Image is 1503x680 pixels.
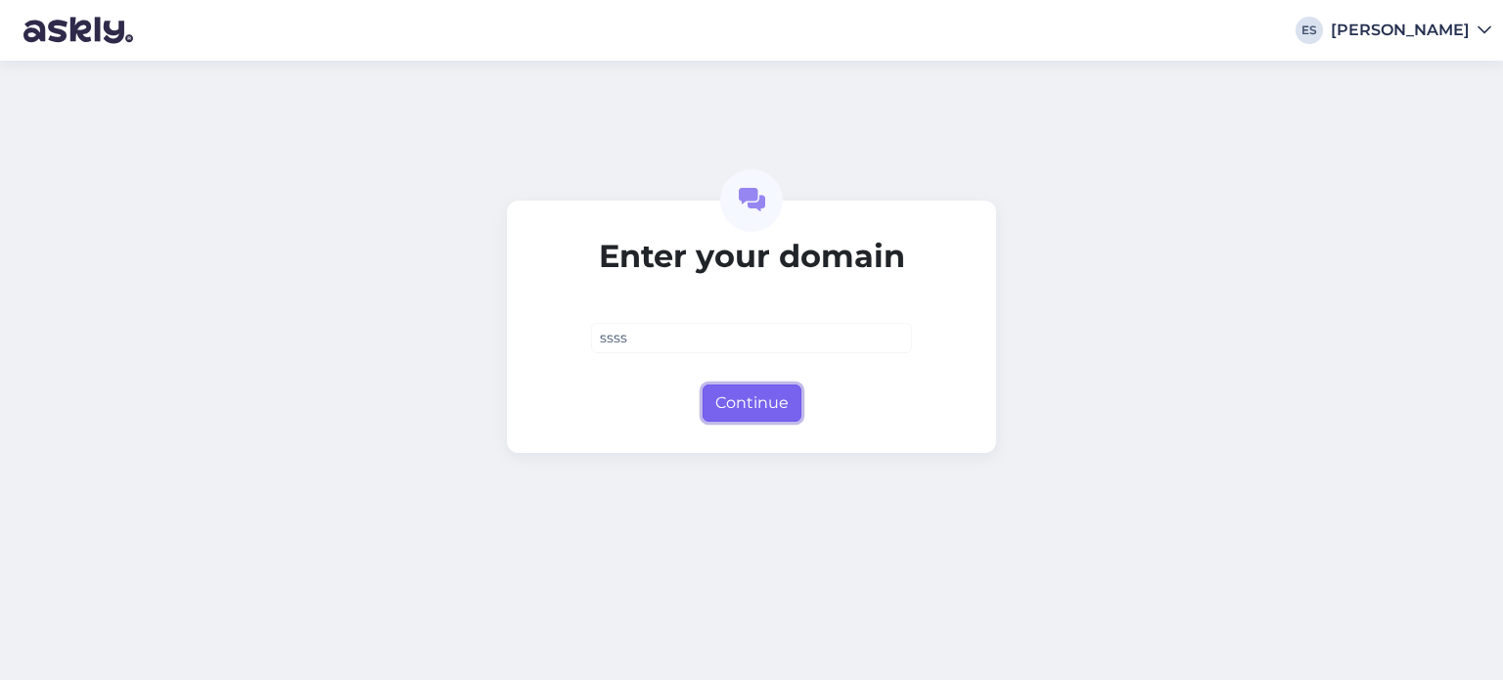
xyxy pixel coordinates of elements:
div: [PERSON_NAME] [1331,23,1470,38]
div: ES [1296,17,1323,44]
input: www.example.com [591,323,912,353]
h2: Enter your domain [591,238,912,275]
button: Continue [703,385,801,422]
a: [PERSON_NAME] [1331,23,1491,38]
